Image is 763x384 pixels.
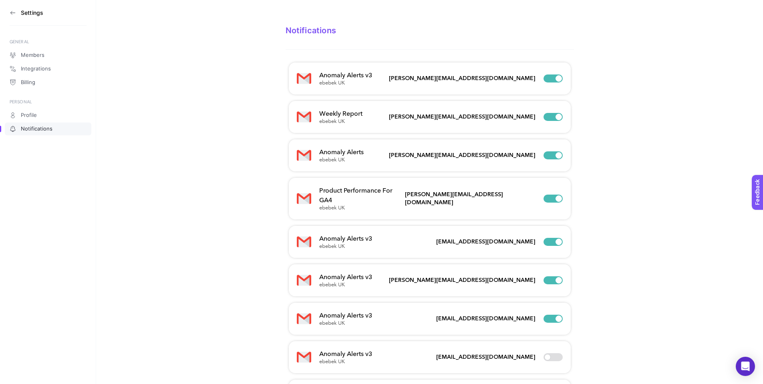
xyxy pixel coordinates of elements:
[5,109,91,122] a: Profile
[21,126,52,132] span: Notifications
[21,79,35,86] span: Billing
[21,10,43,16] h3: Settings
[389,151,536,159] h5: [PERSON_NAME][EMAIL_ADDRESS][DOMAIN_NAME]
[319,320,372,327] p: ebebek UK
[319,119,362,125] p: ebebek UK
[297,350,311,364] img: Notification
[10,38,87,45] div: GENERAL
[319,349,372,359] h4: Anomaly Alerts v3
[319,272,372,282] h4: Anomaly Alerts v3
[389,276,536,284] h5: [PERSON_NAME][EMAIL_ADDRESS][DOMAIN_NAME]
[319,282,372,288] p: ebebek UK
[319,359,372,365] p: ebebek UK
[319,205,397,211] p: ebebek UK
[319,311,372,320] h4: Anomaly Alerts v3
[319,147,364,157] h4: Anomaly Alerts
[436,238,536,246] h5: [EMAIL_ADDRESS][DOMAIN_NAME]
[389,113,536,121] h5: [PERSON_NAME][EMAIL_ADDRESS][DOMAIN_NAME]
[297,235,311,249] img: Notification
[5,62,91,75] a: Integrations
[319,243,372,250] p: ebebek UK
[389,74,536,82] h5: [PERSON_NAME][EMAIL_ADDRESS][DOMAIN_NAME]
[297,191,311,206] img: Notification
[297,312,311,326] img: Notification
[319,109,362,119] h4: Weekly Report
[436,315,536,323] h5: [EMAIL_ADDRESS][DOMAIN_NAME]
[736,357,755,376] div: Open Intercom Messenger
[436,353,536,361] h5: [EMAIL_ADDRESS][DOMAIN_NAME]
[5,123,91,135] a: Notifications
[319,70,372,80] h4: Anomaly Alerts v3
[5,2,30,9] span: Feedback
[319,186,397,205] h4: Product Performance For GA4
[286,26,574,35] div: Notifications
[319,157,364,163] p: ebebek UK
[297,148,311,163] img: Notification
[297,110,311,124] img: Notification
[319,234,372,243] h4: Anomaly Alerts v3
[297,273,311,287] img: Notification
[5,76,91,89] a: Billing
[21,66,51,72] span: Integrations
[5,49,91,62] a: Members
[21,112,37,119] span: Profile
[10,99,87,105] div: PERSONAL
[319,80,372,86] p: ebebek UK
[297,71,311,86] img: Notification
[21,52,44,58] span: Members
[405,191,536,207] h5: [PERSON_NAME][EMAIL_ADDRESS][DOMAIN_NAME]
